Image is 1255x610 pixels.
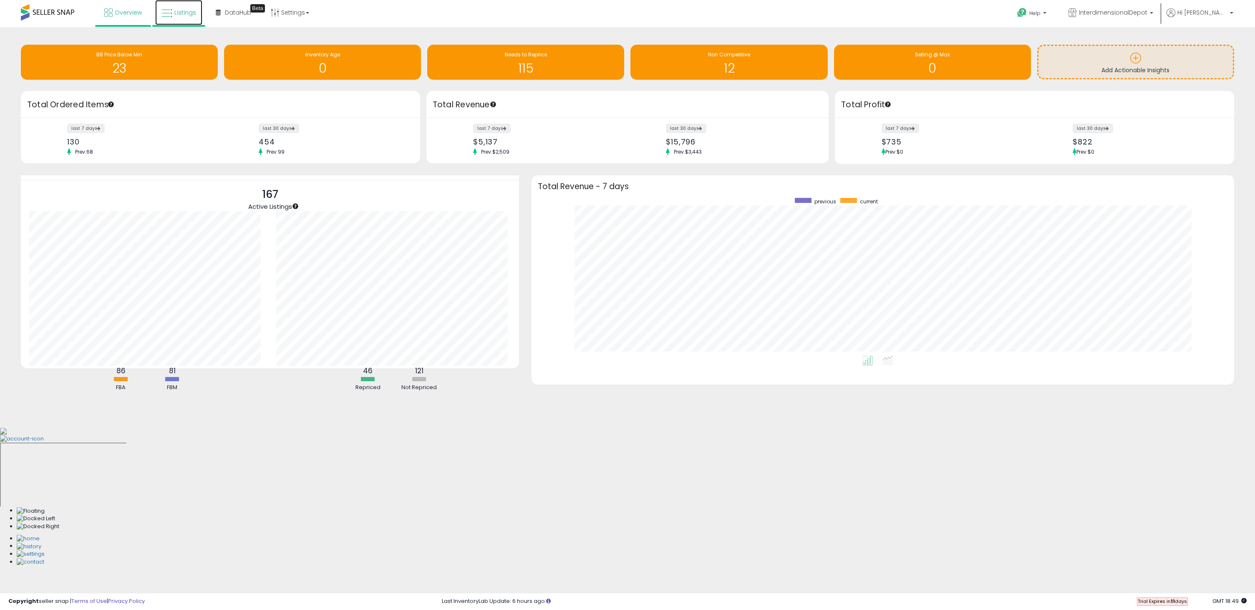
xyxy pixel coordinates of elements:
span: Prev: $2,509 [477,148,514,155]
span: Add Actionable Insights [1101,66,1169,74]
a: Selling @ Max 0 [834,45,1031,80]
b: 46 [363,366,373,376]
div: FBA [96,384,146,392]
div: $15,796 [666,137,814,146]
div: 454 [259,137,406,146]
span: Non Competitive [708,51,750,58]
a: Non Competitive 12 [630,45,827,80]
label: last 30 days [259,124,299,133]
div: $735 [882,137,1028,146]
div: Tooltip anchor [884,101,892,108]
label: last 7 days [473,124,511,133]
span: Prev: $0 [885,148,903,155]
span: Listings [174,8,196,17]
div: Tooltip anchor [107,101,115,108]
span: Overview [115,8,142,17]
div: Repriced [343,384,393,392]
a: Inventory Age 0 [224,45,421,80]
b: 121 [415,366,423,376]
label: last 7 days [882,124,919,133]
img: Floating [17,507,45,515]
span: Help [1029,10,1041,17]
h3: Total Revenue [433,99,822,111]
img: Docked Left [17,515,55,523]
span: Active Listings [248,202,292,211]
h1: 0 [838,61,1027,75]
p: 167 [248,187,292,202]
label: last 7 days [67,124,105,133]
span: Hi [PERSON_NAME] [1177,8,1227,17]
div: Tooltip anchor [489,101,497,108]
span: Selling @ Max [915,51,950,58]
span: Prev: 68 [71,148,97,155]
span: Prev: 99 [262,148,289,155]
label: last 30 days [666,124,706,133]
h3: Total Revenue - 7 days [538,183,1228,190]
span: Needs to Reprice [505,51,547,58]
h1: 115 [431,61,620,75]
a: Help [1011,1,1055,27]
h3: Total Profit [841,99,1228,111]
h1: 23 [25,61,214,75]
h3: Total Ordered Items [27,99,414,111]
label: last 30 days [1073,124,1113,133]
span: Prev: $0 [1076,148,1094,155]
div: Not Repriced [394,384,444,392]
a: BB Price Below Min 23 [21,45,218,80]
div: $5,137 [473,137,621,146]
span: BB Price Below Min [96,51,142,58]
span: Inventory Age [305,51,340,58]
span: Prev: $3,443 [670,148,706,155]
a: Hi [PERSON_NAME] [1167,8,1233,27]
a: Add Actionable Insights [1038,46,1233,78]
img: Docked Right [17,523,59,531]
img: History [17,543,41,551]
div: 130 [67,137,214,146]
div: $822 [1073,137,1220,146]
span: previous [814,198,836,205]
b: 86 [116,366,126,376]
span: InterdimensionalDepot [1079,8,1147,17]
img: Contact [17,558,44,566]
h1: 12 [635,61,823,75]
h1: 0 [228,61,417,75]
img: Settings [17,550,45,558]
div: FBM [147,384,197,392]
a: Needs to Reprice 115 [427,45,624,80]
div: Tooltip anchor [250,4,265,13]
div: Tooltip anchor [292,202,299,210]
i: Get Help [1017,8,1027,18]
img: Home [17,535,40,543]
span: DataHub [225,8,251,17]
span: current [860,198,878,205]
b: 81 [169,366,176,376]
